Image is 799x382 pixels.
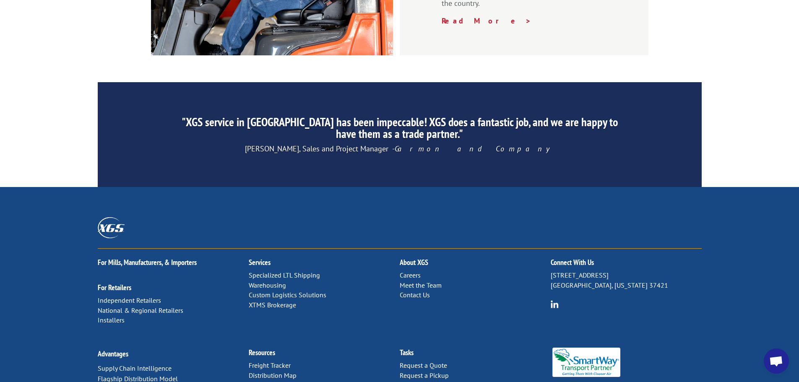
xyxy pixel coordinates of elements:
[400,281,442,289] a: Meet the Team
[249,371,297,379] a: Distribution Map
[249,361,291,369] a: Freight Tracker
[249,271,320,279] a: Specialized LTL Shipping
[395,144,554,153] em: Garmon and Company
[176,116,622,144] h2: "XGS service in [GEOGRAPHIC_DATA] has been impeccable! XGS does a fantastic job, and we are happy...
[249,291,326,299] a: Custom Logistics Solutions
[249,257,271,267] a: Services
[98,349,128,359] a: Advantages
[245,144,554,153] span: [PERSON_NAME], Sales and Project Manager -
[400,361,447,369] a: Request a Quote
[442,16,531,26] a: Read More >
[98,283,131,292] a: For Retailers
[551,300,559,308] img: group-6
[249,281,286,289] a: Warehousing
[551,348,622,377] img: Smartway_Logo
[98,296,161,304] a: Independent Retailers
[98,306,183,314] a: National & Regional Retailers
[400,349,551,361] h2: Tasks
[98,217,125,238] img: XGS_Logos_ALL_2024_All_White
[249,348,275,357] a: Resources
[764,348,789,374] div: Open chat
[400,271,421,279] a: Careers
[400,291,430,299] a: Contact Us
[551,259,702,270] h2: Connect With Us
[98,257,197,267] a: For Mills, Manufacturers, & Importers
[400,371,449,379] a: Request a Pickup
[98,316,125,324] a: Installers
[98,364,172,372] a: Supply Chain Intelligence
[551,270,702,291] p: [STREET_ADDRESS] [GEOGRAPHIC_DATA], [US_STATE] 37421
[249,301,296,309] a: XTMS Brokerage
[400,257,428,267] a: About XGS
